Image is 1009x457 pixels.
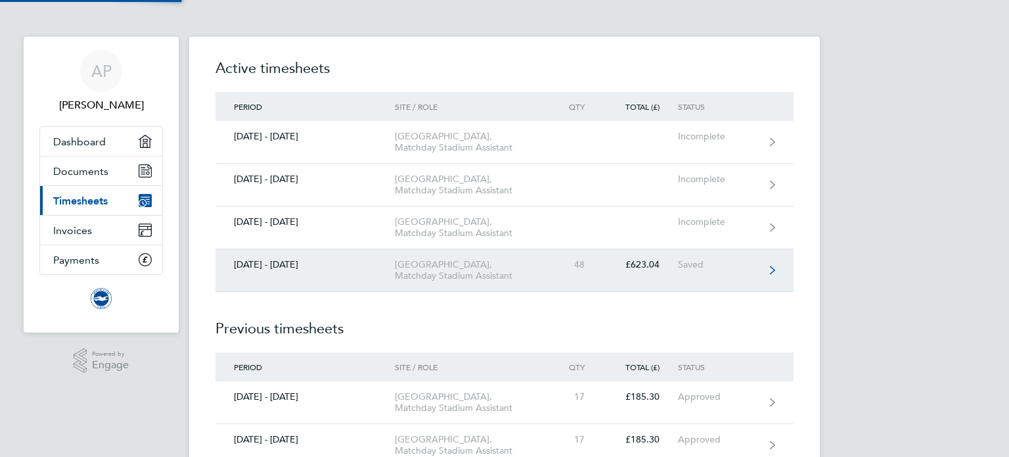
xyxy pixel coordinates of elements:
a: [DATE] - [DATE][GEOGRAPHIC_DATA], Matchday Stadium Assistant48£623.04Saved [215,249,794,292]
a: [DATE] - [DATE][GEOGRAPHIC_DATA], Matchday Stadium AssistantIncomplete [215,206,794,249]
a: Payments [40,245,162,274]
a: Dashboard [40,127,162,156]
div: [GEOGRAPHIC_DATA], Matchday Stadium Assistant [395,216,545,239]
div: Qty [545,362,603,372]
nav: Main navigation [24,37,179,333]
a: Timesheets [40,186,162,215]
div: Site / Role [395,102,545,111]
a: [DATE] - [DATE][GEOGRAPHIC_DATA], Matchday Stadium AssistantIncomplete [215,164,794,206]
div: [DATE] - [DATE] [215,131,395,142]
a: AP[PERSON_NAME] [39,50,163,113]
span: Alex Payne [39,97,163,113]
a: [DATE] - [DATE][GEOGRAPHIC_DATA], Matchday Stadium Assistant17£185.30Approved [215,381,794,424]
div: Status [678,362,759,372]
span: Dashboard [53,135,106,148]
a: [DATE] - [DATE][GEOGRAPHIC_DATA], Matchday Stadium AssistantIncomplete [215,121,794,164]
span: Documents [53,165,108,178]
div: [GEOGRAPHIC_DATA], Matchday Stadium Assistant [395,131,545,153]
span: Powered by [92,349,129,360]
div: [GEOGRAPHIC_DATA], Matchday Stadium Assistant [395,259,545,281]
h2: Active timesheets [215,58,794,92]
div: Approved [678,434,759,445]
span: Period [234,101,262,112]
div: [GEOGRAPHIC_DATA], Matchday Stadium Assistant [395,174,545,196]
div: Incomplete [678,174,759,185]
div: Site / Role [395,362,545,372]
span: Payments [53,254,99,266]
span: Period [234,362,262,372]
span: AP [91,62,112,80]
a: Invoices [40,216,162,245]
div: Saved [678,259,759,270]
img: brightonandhovealbion-logo-retina.png [91,288,112,309]
div: [DATE] - [DATE] [215,391,395,402]
div: 48 [545,259,603,270]
div: £185.30 [603,391,678,402]
div: Status [678,102,759,111]
div: Total (£) [603,362,678,372]
div: £623.04 [603,259,678,270]
div: [GEOGRAPHIC_DATA], Matchday Stadium Assistant [395,391,545,414]
div: [GEOGRAPHIC_DATA], Matchday Stadium Assistant [395,434,545,456]
div: Qty [545,102,603,111]
div: £185.30 [603,434,678,445]
div: [DATE] - [DATE] [215,259,395,270]
div: Approved [678,391,759,402]
div: 17 [545,391,603,402]
div: [DATE] - [DATE] [215,174,395,185]
div: Incomplete [678,216,759,228]
div: [DATE] - [DATE] [215,434,395,445]
span: Timesheets [53,195,108,207]
h2: Previous timesheets [215,292,794,352]
a: Go to home page [39,288,163,309]
div: 17 [545,434,603,445]
a: Powered byEngage [74,349,129,373]
span: Engage [92,360,129,371]
a: Documents [40,156,162,185]
div: Incomplete [678,131,759,142]
div: [DATE] - [DATE] [215,216,395,228]
div: Total (£) [603,102,678,111]
span: Invoices [53,224,92,237]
